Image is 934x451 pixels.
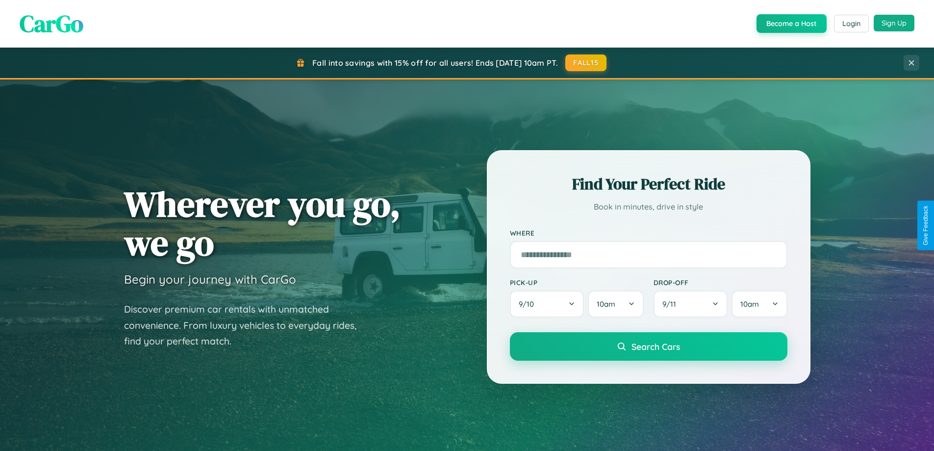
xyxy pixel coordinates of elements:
span: 9 / 11 [662,299,681,309]
span: 9 / 10 [519,299,539,309]
button: Login [834,15,869,32]
span: Fall into savings with 15% off for all users! Ends [DATE] 10am PT. [312,58,558,68]
label: Pick-up [510,278,644,287]
button: 10am [588,291,643,318]
span: CarGo [20,7,83,40]
button: 9/10 [510,291,584,318]
button: Become a Host [757,14,827,33]
button: Sign Up [874,15,914,31]
span: 10am [740,299,759,309]
button: FALL15 [565,54,606,71]
div: Give Feedback [922,206,929,245]
label: Where [510,229,787,237]
p: Discover premium car rentals with unmatched convenience. From luxury vehicles to everyday rides, ... [124,301,369,349]
button: 9/11 [654,291,728,318]
button: 10am [732,291,787,318]
label: Drop-off [654,278,787,287]
p: Book in minutes, drive in style [510,200,787,214]
h2: Find Your Perfect Ride [510,173,787,195]
span: Search Cars [631,341,680,352]
span: 10am [597,299,615,309]
button: Search Cars [510,332,787,361]
h3: Begin your journey with CarGo [124,272,296,287]
h1: Wherever you go, we go [124,185,401,262]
